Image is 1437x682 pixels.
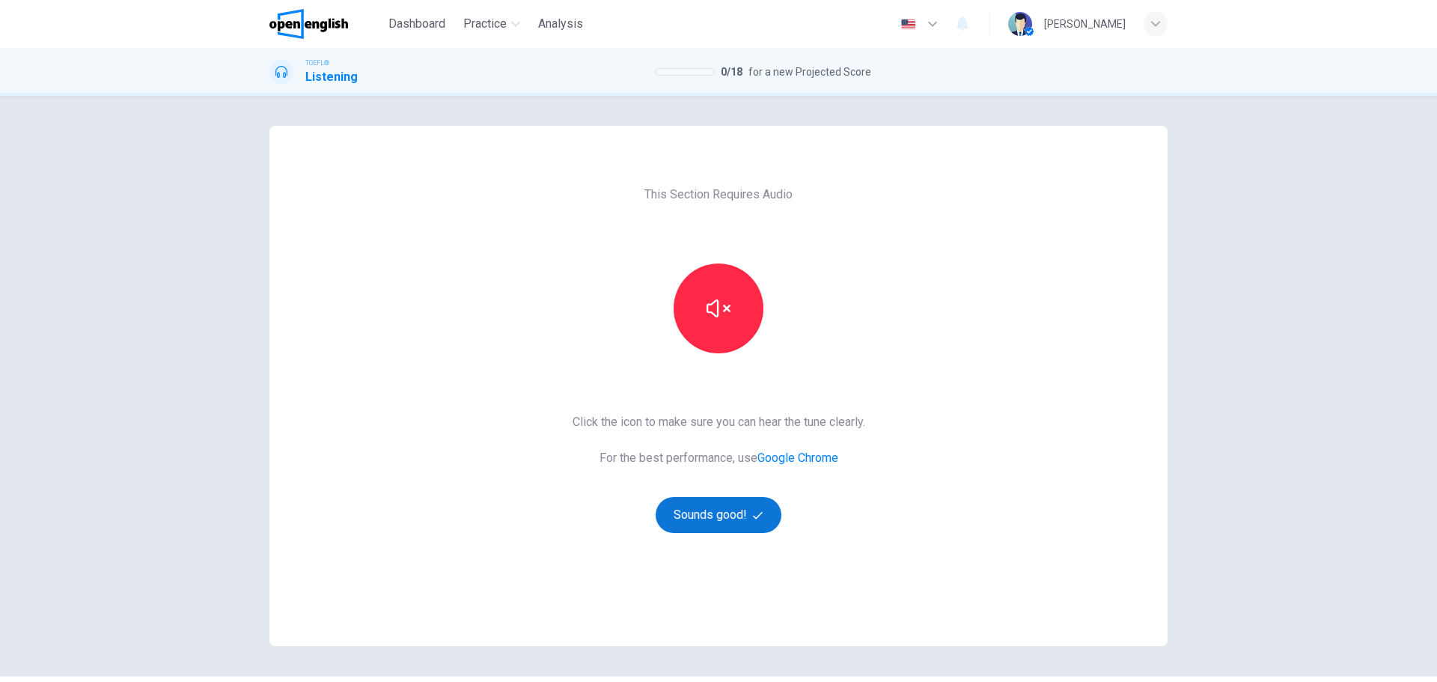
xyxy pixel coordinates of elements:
[644,186,793,204] span: This Section Requires Audio
[748,63,871,81] span: for a new Projected Score
[573,449,865,467] span: For the best performance, use
[463,15,507,33] span: Practice
[269,9,382,39] a: OpenEnglish logo
[388,15,445,33] span: Dashboard
[1008,12,1032,36] img: Profile picture
[757,451,838,465] a: Google Chrome
[305,58,329,68] span: TOEFL®
[899,19,918,30] img: en
[382,10,451,37] button: Dashboard
[269,9,348,39] img: OpenEnglish logo
[457,10,526,37] button: Practice
[1044,15,1126,33] div: [PERSON_NAME]
[573,413,865,431] span: Click the icon to make sure you can hear the tune clearly.
[538,15,583,33] span: Analysis
[656,497,781,533] button: Sounds good!
[721,63,742,81] span: 0 / 18
[532,10,589,37] button: Analysis
[305,68,358,86] h1: Listening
